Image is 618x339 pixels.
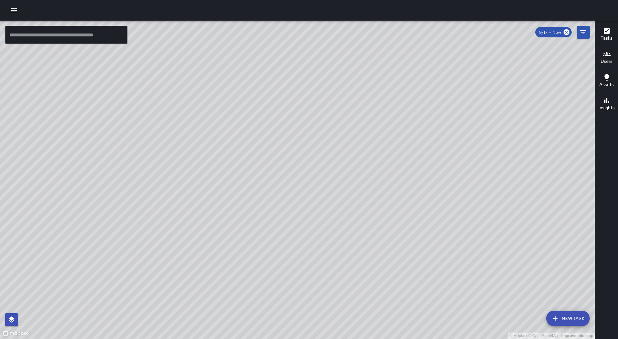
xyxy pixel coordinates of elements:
[546,311,590,326] button: New Task
[595,70,618,93] button: Assets
[577,26,590,39] button: Filters
[601,58,613,65] h6: Users
[595,46,618,70] button: Users
[598,104,615,111] h6: Insights
[601,35,613,42] h6: Tasks
[595,23,618,46] button: Tasks
[595,93,618,116] button: Insights
[599,81,614,88] h6: Assets
[535,27,572,37] div: 9/17 — Now
[535,30,565,35] span: 9/17 — Now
